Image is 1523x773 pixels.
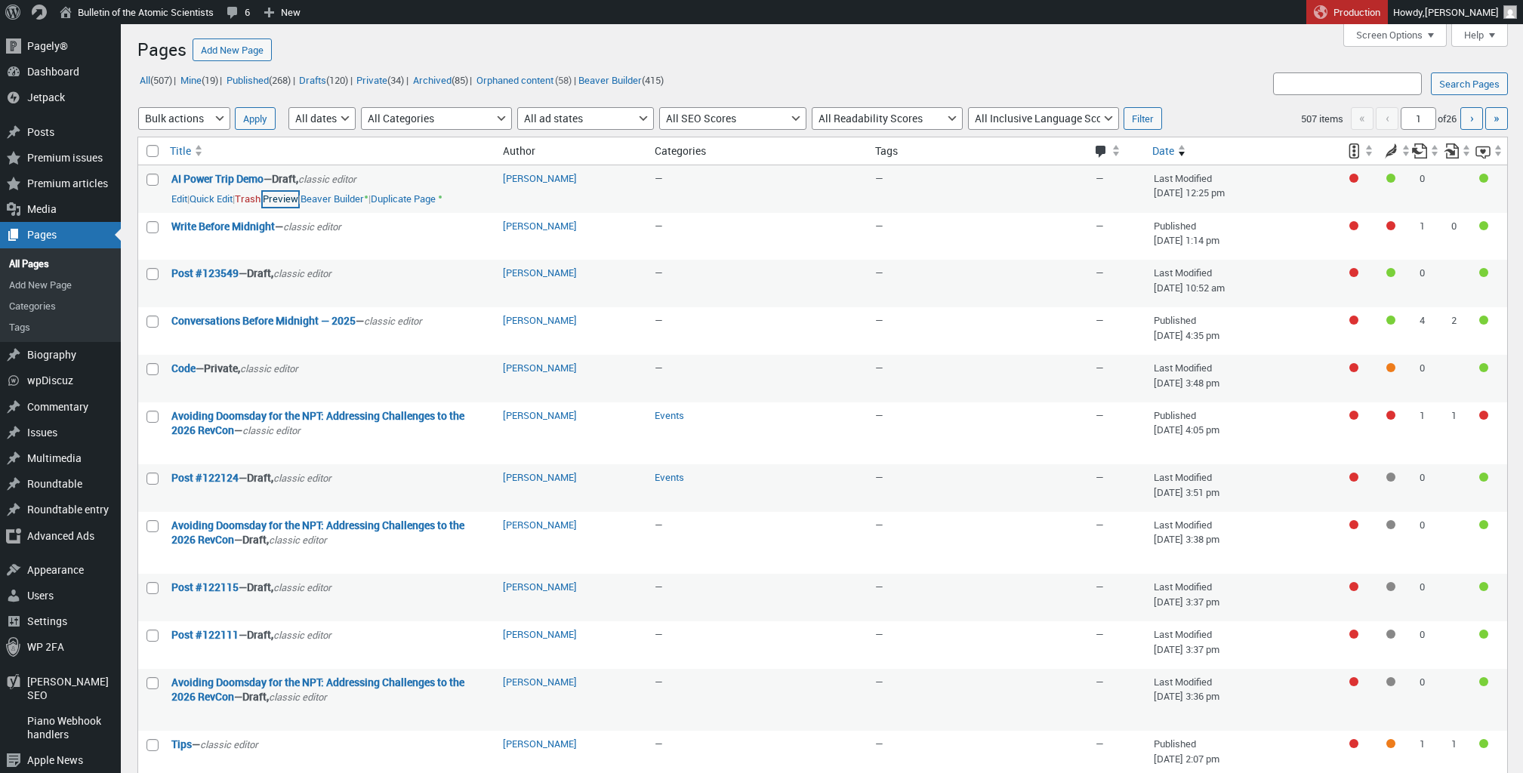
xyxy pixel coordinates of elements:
a: Private(34) [355,71,406,88]
span: — [875,219,883,233]
a: Beaver Builder• [301,190,368,207]
td: 1 [1412,402,1444,464]
a: [PERSON_NAME] [503,675,577,688]
span: — [1096,627,1104,641]
a: [PERSON_NAME] [503,171,577,185]
div: Not available [1386,630,1395,639]
span: Draft, [247,580,273,594]
td: Last Modified [DATE] 3:48 pm [1146,355,1338,402]
span: classic editor [273,266,331,280]
td: Published [DATE] 4:05 pm [1146,402,1338,464]
strong: — [171,361,488,377]
span: Title [170,143,191,159]
a: Readability score [1375,137,1411,165]
td: Last Modified [DATE] 3:36 pm [1146,669,1338,731]
span: (34) [387,73,404,87]
li: | [224,70,294,90]
span: of [1438,112,1458,125]
a: Add New Page [193,38,272,61]
span: classic editor [269,690,327,704]
a: Date [1146,137,1338,165]
div: Good [1479,363,1488,372]
div: Good [1386,268,1395,277]
strong: — [171,518,488,548]
a: Orphaned content [474,71,555,88]
span: Date [1152,143,1174,159]
span: › [1470,109,1474,126]
span: (507) [150,73,172,87]
span: Draft, [242,532,269,547]
a: “Conversations Before Midnight — 2025” (Edit) [171,313,356,328]
strong: — [171,470,488,486]
div: Good [1386,316,1395,325]
span: — [875,266,883,279]
div: Not available [1386,677,1395,686]
a: All(507) [137,71,174,88]
div: Focus keyphrase not set [1349,739,1358,748]
td: Published [DATE] 1:14 pm [1146,213,1338,260]
span: — [1096,219,1104,233]
span: — [655,518,663,531]
a: [PERSON_NAME] [503,408,577,422]
span: | [171,192,190,205]
td: 0 [1412,512,1444,574]
div: OK [1386,363,1395,372]
a: [PERSON_NAME] [503,361,577,374]
input: Filter [1124,107,1162,130]
span: — [1096,518,1104,531]
td: 1 [1412,213,1444,260]
div: Good [1479,316,1488,325]
span: (85) [452,73,468,87]
li: | [298,70,353,90]
td: Last Modified [DATE] 10:52 am [1146,260,1338,307]
div: Good [1386,174,1395,183]
a: “Post #122111” (Edit) [171,627,239,642]
span: classic editor [273,581,331,594]
a: “AI Power Trip Demo” (Edit) [171,171,264,186]
a: Received internal links [1444,137,1472,165]
td: 0 [1412,260,1444,307]
strong: — [171,675,488,705]
a: “Post #123549” (Edit) [171,266,239,280]
div: Focus keyphrase not set [1349,520,1358,529]
td: Published [DATE] 4:35 pm [1146,307,1338,355]
span: classic editor [269,533,327,547]
li: | [411,70,472,90]
span: 26 [1446,112,1457,125]
li: | [355,70,408,90]
a: [PERSON_NAME] [503,313,577,327]
a: Move “AI Power Trip Demo” to the Trash [235,192,261,207]
a: Outgoing internal links [1412,137,1440,165]
a: “Avoiding Doomsday for the NPT: Addressing Challenges to the 2026 RevCon” (Edit) [171,675,464,704]
span: (268) [269,73,291,87]
button: Quick edit “AI Power Trip Demo” inline [190,192,233,205]
a: [PERSON_NAME] [503,627,577,641]
span: | [263,192,301,205]
span: classic editor [298,172,356,186]
div: Focus keyphrase not set [1349,677,1358,686]
span: classic editor [273,471,331,485]
div: Focus keyphrase not set [1349,411,1358,420]
span: — [1096,580,1104,593]
span: — [875,470,883,484]
strong: — [171,219,488,235]
a: [PERSON_NAME] [503,470,577,484]
div: Needs improvement [1386,411,1395,420]
span: (120) [326,73,348,87]
div: Good [1479,677,1488,686]
span: — [1096,266,1104,279]
span: Draft, [247,470,273,485]
input: Apply [235,107,276,130]
div: Good [1479,630,1488,639]
span: — [655,580,663,593]
div: Good [1479,221,1488,230]
div: Not available [1386,582,1395,591]
div: Focus keyphrase not set [1349,363,1358,372]
td: Last Modified [DATE] 3:51 pm [1146,464,1338,512]
span: — [875,580,883,593]
span: — [875,361,883,374]
div: Focus keyphrase not set [1349,174,1358,183]
h1: Pages [137,32,187,64]
a: “Post #122124” (Edit) [171,470,239,485]
td: 0 [1444,213,1475,260]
